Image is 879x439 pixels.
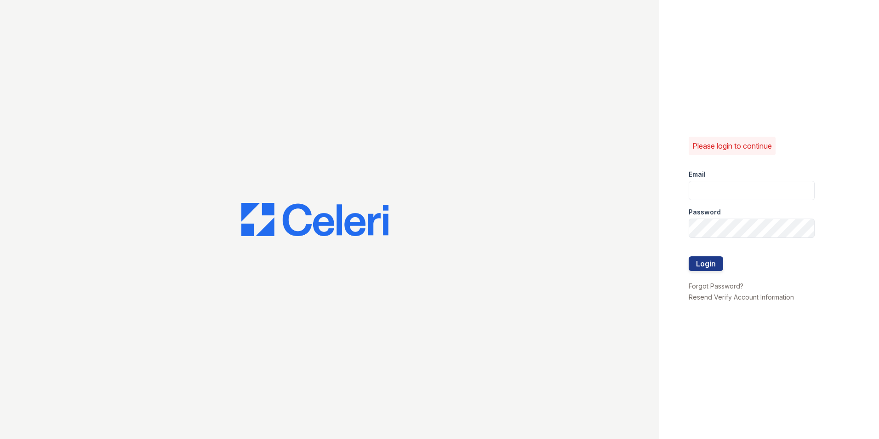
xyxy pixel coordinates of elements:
a: Forgot Password? [689,282,743,290]
a: Resend Verify Account Information [689,293,794,301]
button: Login [689,256,723,271]
label: Password [689,208,721,217]
p: Please login to continue [692,140,772,151]
label: Email [689,170,706,179]
img: CE_Logo_Blue-a8612792a0a2168367f1c8372b55b34899dd931a85d93a1a3d3e32e68fde9ad4.png [241,203,388,236]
